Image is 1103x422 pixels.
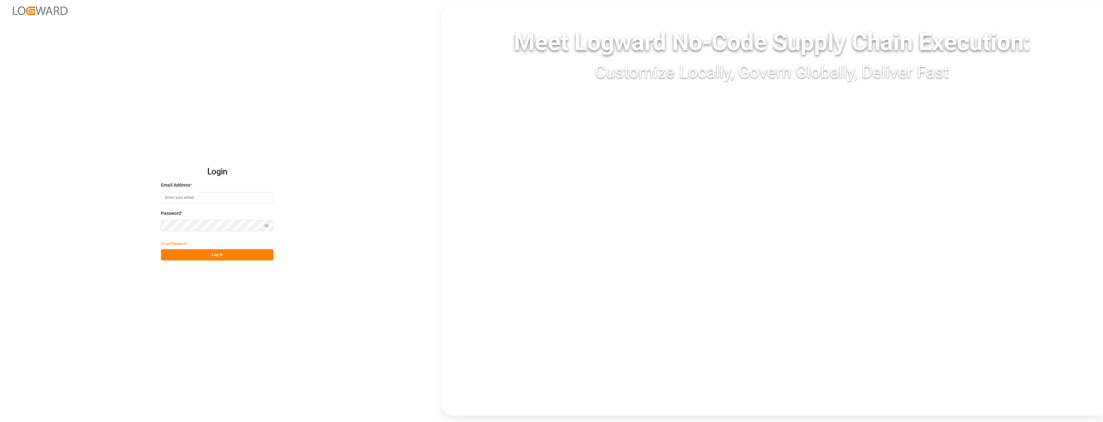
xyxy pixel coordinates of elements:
[441,60,1103,85] div: Customize Locally, Govern Globally, Deliver Fast
[13,6,67,15] img: Logward_new_orange.png
[161,162,274,182] h2: Login
[161,192,274,203] input: Enter your email
[161,182,190,189] span: Email Address
[161,210,181,217] span: Password
[441,24,1103,60] div: Meet Logward No-Code Supply Chain Execution:
[161,238,187,249] button: Forgot Password?
[161,249,274,260] button: Log In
